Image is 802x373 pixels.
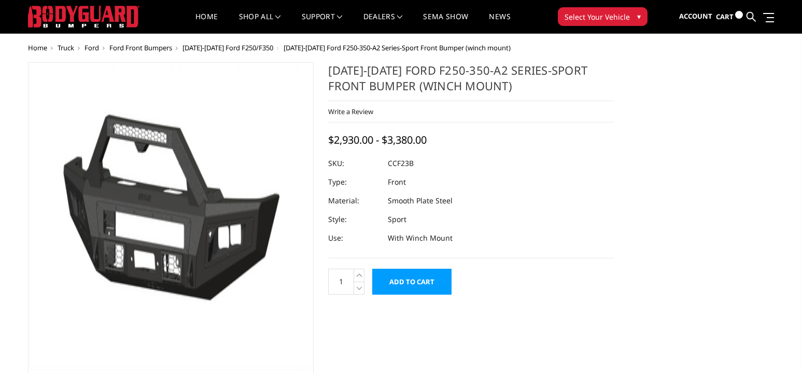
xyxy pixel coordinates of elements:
[28,6,139,27] img: BODYGUARD BUMPERS
[489,13,510,33] a: News
[328,107,373,116] a: Write a Review
[328,62,614,101] h1: [DATE]-[DATE] Ford F250-350-A2 Series-Sport Front Bumper (winch mount)
[28,43,47,52] a: Home
[565,11,630,22] span: Select Your Vehicle
[372,269,452,295] input: Add to Cart
[328,133,427,147] span: $2,930.00 - $3,380.00
[388,210,406,229] dd: Sport
[558,7,648,26] button: Select Your Vehicle
[679,11,712,21] span: Account
[195,13,218,33] a: Home
[328,229,380,247] dt: Use:
[716,12,734,21] span: Cart
[31,65,311,370] img: 2023-2025 Ford F250-350-A2 Series-Sport Front Bumper (winch mount)
[388,173,406,191] dd: Front
[109,43,172,52] a: Ford Front Bumpers
[423,13,468,33] a: SEMA Show
[716,3,743,31] a: Cart
[328,173,380,191] dt: Type:
[328,154,380,173] dt: SKU:
[388,229,453,247] dd: With Winch Mount
[637,11,641,22] span: ▾
[328,191,380,210] dt: Material:
[363,13,403,33] a: Dealers
[388,154,414,173] dd: CCF23B
[302,13,343,33] a: Support
[85,43,99,52] a: Ford
[58,43,74,52] a: Truck
[679,3,712,31] a: Account
[239,13,281,33] a: shop all
[182,43,273,52] a: [DATE]-[DATE] Ford F250/F350
[284,43,511,52] span: [DATE]-[DATE] Ford F250-350-A2 Series-Sport Front Bumper (winch mount)
[388,191,453,210] dd: Smooth Plate Steel
[328,210,380,229] dt: Style:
